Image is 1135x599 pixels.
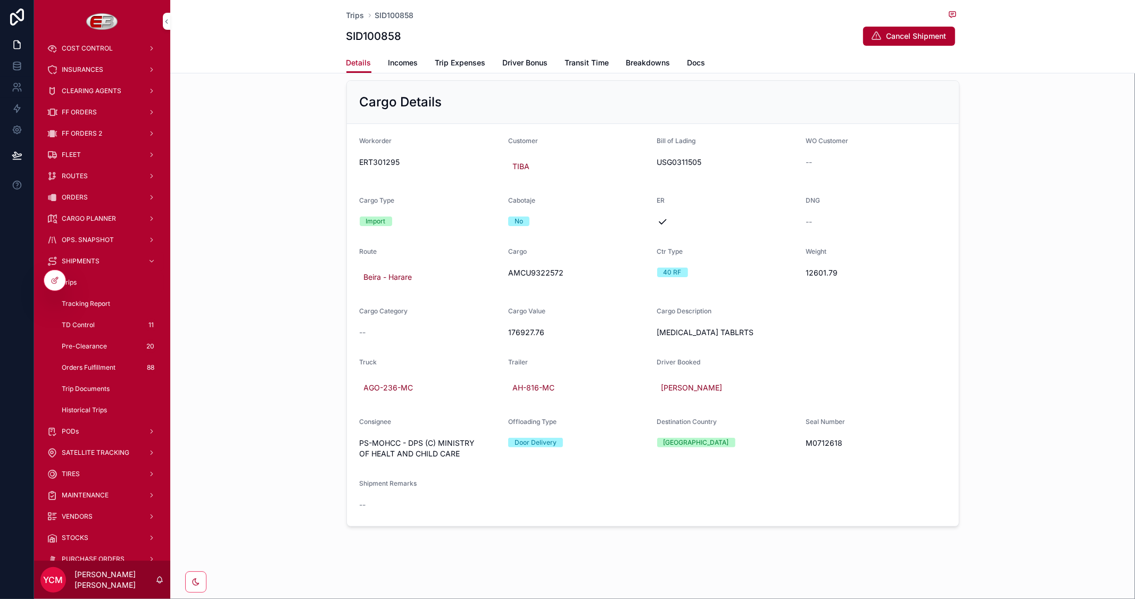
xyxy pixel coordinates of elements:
[360,196,395,204] span: Cargo Type
[661,382,723,393] span: [PERSON_NAME]
[508,307,545,315] span: Cargo Value
[34,43,170,561] div: scrollable content
[360,94,442,111] h2: Cargo Details
[863,27,955,46] button: Cancel Shipment
[62,342,107,351] span: Pre-Clearance
[657,137,696,145] span: Bill of Lading
[360,270,417,285] a: Beira - Harare
[62,427,79,436] span: PODs
[74,569,155,590] p: [PERSON_NAME] [PERSON_NAME]
[40,422,164,441] a: PODs
[62,108,97,117] span: FF ORDERS
[53,401,164,420] a: Historical Trips
[40,464,164,484] a: TIRES
[53,273,164,292] a: Trips
[346,53,371,73] a: Details
[360,380,418,395] a: AGO-236-MC
[657,358,701,366] span: Driver Booked
[62,257,100,265] span: SHIPMENTS
[388,53,418,74] a: Incomes
[657,196,665,204] span: ER
[143,340,158,353] div: 20
[515,438,557,447] div: Door Delivery
[62,363,115,372] span: Orders Fulfillment
[806,196,820,204] span: DNG
[346,57,371,68] span: Details
[62,555,125,563] span: PURCHASE ORDERS
[565,53,609,74] a: Transit Time
[40,124,164,143] a: FF ORDERS 2
[40,188,164,207] a: ORDERS
[62,236,114,244] span: OPS. SNAPSHOT
[62,448,129,457] span: SATELLITE TRACKING
[360,247,377,255] span: Route
[515,217,523,226] div: No
[512,161,529,172] span: TIBA
[508,268,649,278] span: AMCU9322572
[86,13,119,30] img: App logo
[360,418,392,426] span: Consignee
[360,137,392,145] span: Workorder
[40,167,164,186] a: ROUTES
[62,278,77,287] span: Trips
[62,406,107,414] span: Historical Trips
[360,438,500,459] span: PS-MOHCC - DPS (C) MINISTRY OF HEALT AND CHILD CARE
[40,230,164,249] a: OPS. SNAPSHOT
[360,327,366,338] span: --
[62,44,113,53] span: COST CONTROL
[346,10,364,21] a: Trips
[62,151,81,159] span: FLEET
[62,321,95,329] span: TD Control
[364,382,413,393] span: AGO-236-MC
[40,443,164,462] a: SATELLITE TRACKING
[657,247,683,255] span: Ctr Type
[664,268,682,277] div: 40 RF
[360,500,366,510] span: --
[40,145,164,164] a: FLEET
[806,418,845,426] span: Seal Number
[62,491,109,500] span: MAINTENANCE
[360,358,377,366] span: Truck
[887,31,947,41] span: Cancel Shipment
[503,53,548,74] a: Driver Bonus
[62,129,102,138] span: FF ORDERS 2
[388,57,418,68] span: Incomes
[40,507,164,526] a: VENDORS
[62,214,116,223] span: CARGO PLANNER
[62,385,110,393] span: Trip Documents
[62,299,110,308] span: Tracking Report
[366,217,386,226] div: Import
[435,57,486,68] span: Trip Expenses
[346,29,402,44] h1: SID100858
[508,327,649,338] span: 176927.76
[657,157,798,168] span: USG0311505
[53,294,164,313] a: Tracking Report
[657,327,946,338] span: [MEDICAL_DATA] TABLRTS
[144,361,158,374] div: 88
[435,53,486,74] a: Trip Expenses
[512,382,554,393] span: AH-816-MC
[657,418,717,426] span: Destination Country
[508,196,535,204] span: Cabotaje
[40,486,164,505] a: MAINTENANCE
[364,272,412,282] span: Beira - Harare
[806,157,812,168] span: --
[40,81,164,101] a: CLEARING AGENTS
[40,550,164,569] a: PURCHASE ORDERS
[62,65,103,74] span: INSURANCES
[62,470,80,478] span: TIRES
[40,39,164,58] a: COST CONTROL
[40,209,164,228] a: CARGO PLANNER
[145,319,158,331] div: 11
[62,172,88,180] span: ROUTES
[657,307,712,315] span: Cargo Description
[565,57,609,68] span: Transit Time
[53,315,164,335] a: TD Control11
[40,252,164,271] a: SHIPMENTS
[40,103,164,122] a: FF ORDERS
[375,10,414,21] span: SID100858
[53,379,164,398] a: Trip Documents
[806,137,848,145] span: WO Customer
[657,380,727,395] a: [PERSON_NAME]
